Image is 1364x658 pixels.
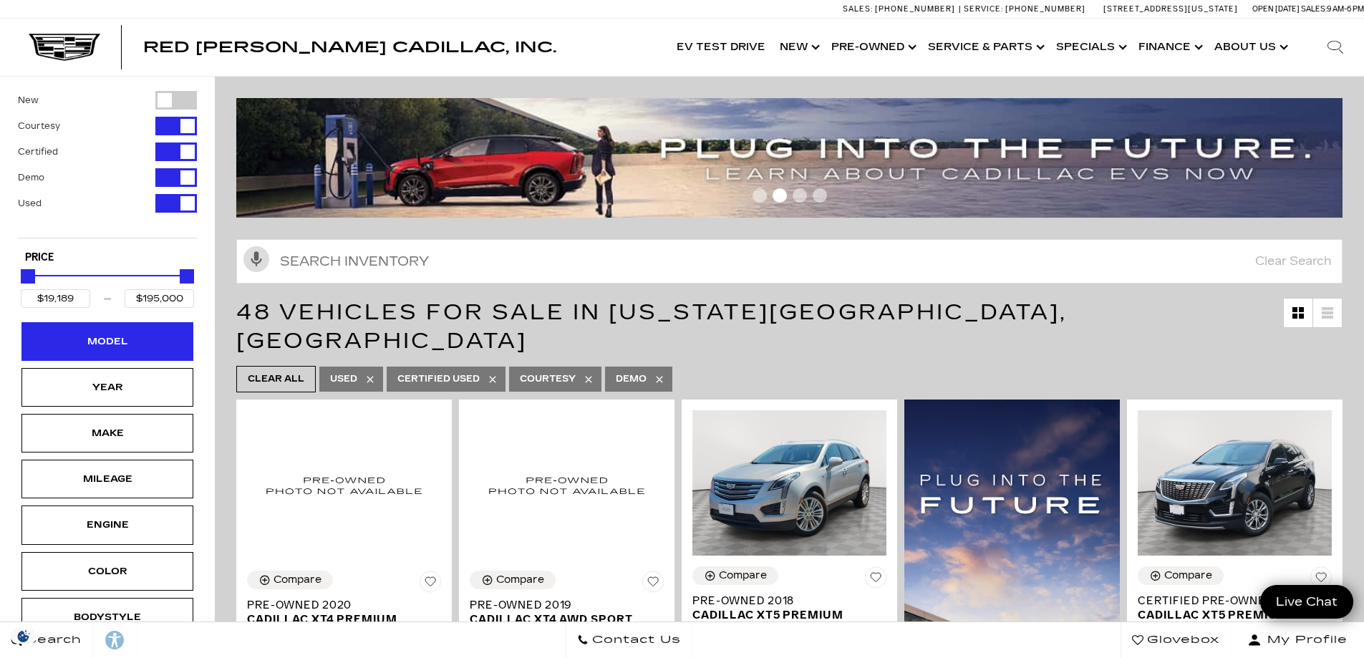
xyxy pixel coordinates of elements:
[1131,19,1207,76] a: Finance
[1164,569,1212,582] div: Compare
[1138,594,1321,608] span: Certified Pre-Owned 2022
[236,239,1343,284] input: Search Inventory
[692,566,778,585] button: Compare Vehicle
[7,629,40,644] section: Click to Open Cookie Consent Modal
[72,609,143,625] div: Bodystyle
[247,598,430,612] span: Pre-Owned 2020
[18,91,197,238] div: Filter by Vehicle Type
[21,289,90,308] input: Minimum
[1260,585,1353,619] a: Live Chat
[21,414,193,453] div: MakeMake
[1143,630,1219,650] span: Glovebox
[642,571,664,598] button: Save Vehicle
[824,19,921,76] a: Pre-Owned
[470,598,664,626] a: Pre-Owned 2019Cadillac XT4 AWD Sport
[29,34,100,61] img: Cadillac Dark Logo with Cadillac White Text
[1138,566,1224,585] button: Compare Vehicle
[7,629,40,644] img: Opt-Out Icon
[330,370,357,388] span: Used
[470,571,556,589] button: Compare Vehicle
[921,19,1049,76] a: Service & Parts
[1310,566,1332,594] button: Save Vehicle
[692,594,886,637] a: Pre-Owned 2018Cadillac XT5 Premium Luxury AWD
[18,196,42,211] label: Used
[813,188,827,203] span: Go to slide 4
[248,370,304,388] span: Clear All
[125,289,194,308] input: Maximum
[274,574,321,586] div: Compare
[18,93,39,107] label: New
[72,425,143,441] div: Make
[236,299,1067,354] span: 48 Vehicles for Sale in [US_STATE][GEOGRAPHIC_DATA], [GEOGRAPHIC_DATA]
[520,370,576,388] span: Courtesy
[692,594,876,608] span: Pre-Owned 2018
[21,368,193,407] div: YearYear
[1269,594,1345,610] span: Live Chat
[1138,594,1332,637] a: Certified Pre-Owned 2022Cadillac XT5 Premium Luxury
[1138,410,1332,556] img: 2022 Cadillac XT5 Premium Luxury
[21,269,35,284] div: Minimum Price
[247,410,441,560] img: 2020 Cadillac XT4 Premium Luxury
[1231,622,1364,658] button: Open user profile menu
[18,170,44,185] label: Demo
[247,571,333,589] button: Compare Vehicle
[964,4,1003,14] span: Service:
[18,119,60,133] label: Courtesy
[1049,19,1131,76] a: Specials
[773,188,787,203] span: Go to slide 2
[72,471,143,487] div: Mileage
[143,39,556,56] span: Red [PERSON_NAME] Cadillac, Inc.
[21,505,193,544] div: EngineEngine
[1262,630,1348,650] span: My Profile
[692,410,886,556] img: 2018 Cadillac XT5 Premium Luxury AWD
[247,612,430,641] span: Cadillac XT4 Premium Luxury
[420,571,441,598] button: Save Vehicle
[1121,622,1231,658] a: Glovebox
[72,334,143,349] div: Model
[21,552,193,591] div: ColorColor
[773,19,824,76] a: New
[719,569,767,582] div: Compare
[470,598,653,612] span: Pre-Owned 2019
[25,251,190,264] h5: Price
[470,410,664,560] img: 2019 Cadillac XT4 AWD Sport
[669,19,773,76] a: EV Test Drive
[875,4,955,14] span: [PHONE_NUMBER]
[959,5,1089,13] a: Service: [PHONE_NUMBER]
[566,622,692,658] a: Contact Us
[247,598,441,641] a: Pre-Owned 2020Cadillac XT4 Premium Luxury
[692,608,876,637] span: Cadillac XT5 Premium Luxury AWD
[843,4,873,14] span: Sales:
[753,188,767,203] span: Go to slide 1
[1301,4,1327,14] span: Sales:
[496,574,544,586] div: Compare
[470,612,653,626] span: Cadillac XT4 AWD Sport
[21,460,193,498] div: MileageMileage
[1138,608,1321,637] span: Cadillac XT5 Premium Luxury
[1327,4,1364,14] span: 9 AM-6 PM
[22,630,82,650] span: Search
[843,5,959,13] a: Sales: [PHONE_NUMBER]
[72,517,143,533] div: Engine
[21,322,193,361] div: ModelModel
[865,566,886,594] button: Save Vehicle
[72,563,143,579] div: Color
[180,269,194,284] div: Maximum Price
[1005,4,1085,14] span: [PHONE_NUMBER]
[1252,4,1300,14] span: Open [DATE]
[236,98,1353,218] img: ev-blog-post-banners4
[793,188,807,203] span: Go to slide 3
[21,598,193,637] div: BodystyleBodystyle
[143,40,556,54] a: Red [PERSON_NAME] Cadillac, Inc.
[397,370,480,388] span: Certified Used
[1207,19,1292,76] a: About Us
[21,264,194,308] div: Price
[243,246,269,272] svg: Click to toggle on voice search
[72,379,143,395] div: Year
[18,145,58,159] label: Certified
[1103,4,1238,14] a: [STREET_ADDRESS][US_STATE]
[589,630,681,650] span: Contact Us
[616,370,647,388] span: Demo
